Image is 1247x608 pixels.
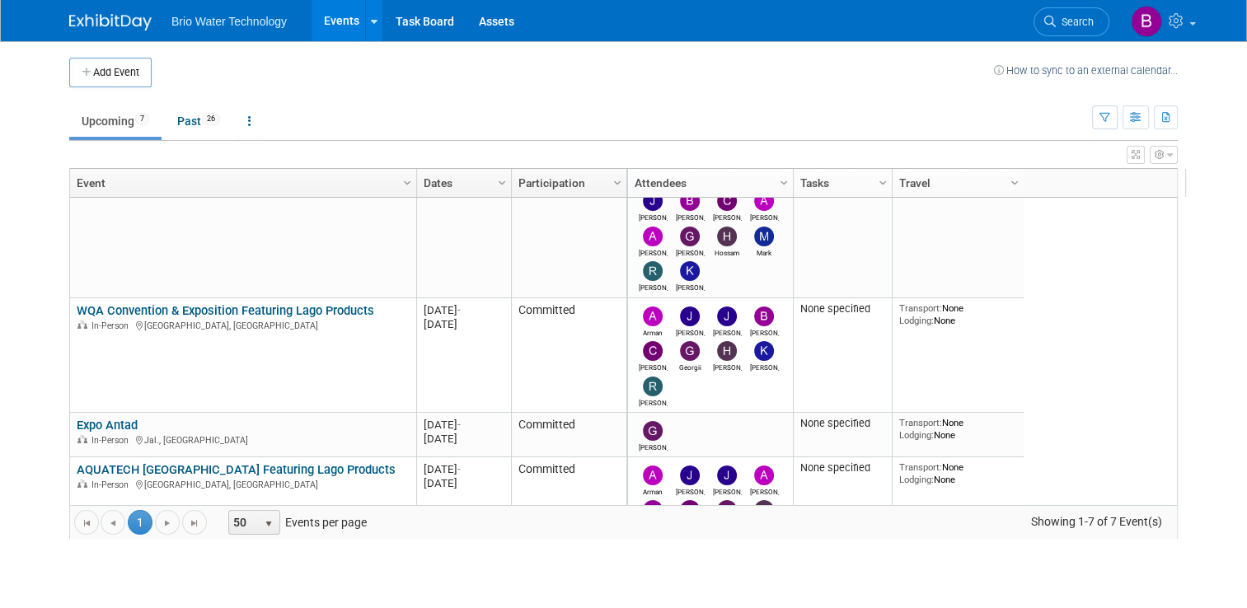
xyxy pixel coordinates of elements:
[876,176,889,189] span: Column Settings
[676,361,705,372] div: Georgii Tsatrian
[635,169,782,197] a: Attendees
[717,465,737,485] img: James Park
[77,433,409,447] div: Jal., [GEOGRAPHIC_DATA]
[424,303,504,317] div: [DATE]
[676,326,705,337] div: James Kang
[77,462,396,477] a: AQUATECH [GEOGRAPHIC_DATA] Featuring Lago Products
[717,227,737,246] img: Hossam El Rafie
[750,361,779,372] div: Kimberly Alegria
[1056,16,1094,28] span: Search
[639,326,668,337] div: Arman Melkonian
[643,306,663,326] img: Arman Melkonian
[639,246,668,257] div: Arturo Martinovich
[424,432,504,446] div: [DATE]
[717,341,737,361] img: Harry Mesak
[680,500,700,520] img: Cynthia Mendoza
[643,421,663,441] img: Giancarlo Barzotti
[1131,6,1162,37] img: Brandye Gahagan
[639,441,668,451] div: Giancarlo Barzotti
[69,105,162,137] a: Upcoming7
[91,479,134,490] span: In-Person
[643,227,663,246] img: Arturo Martinovich
[777,176,790,189] span: Column Settings
[713,485,742,496] div: James Park
[754,341,774,361] img: Kimberly Alegria
[776,169,794,194] a: Column Settings
[994,64,1178,77] a: How to sync to an external calendar...
[69,14,152,30] img: ExhibitDay
[457,463,461,475] span: -
[899,461,1018,485] div: None None
[208,510,383,535] span: Events per page
[424,418,504,432] div: [DATE]
[77,303,374,318] a: WQA Convention & Exposition Featuring Lago Products
[611,176,624,189] span: Column Settings
[91,320,134,331] span: In-Person
[676,485,705,496] div: James Kang
[511,148,626,298] td: Committed
[643,465,663,485] img: Arman Melkonian
[424,317,504,331] div: [DATE]
[424,462,504,476] div: [DATE]
[77,418,138,433] a: Expo Antad
[800,169,881,197] a: Tasks
[643,376,663,396] img: Ryan McMillin
[77,320,87,329] img: In-Person Event
[899,169,1013,197] a: Travel
[899,315,934,326] span: Lodging:
[680,227,700,246] img: Giancarlo Barzotti
[713,246,742,257] div: Hossam El Rafie
[639,211,668,222] div: James Park
[457,419,461,431] span: -
[202,113,220,125] span: 26
[754,306,774,326] img: Brandye Gahagan
[899,417,942,428] span: Transport:
[680,306,700,326] img: James Kang
[101,510,125,535] a: Go to the previous page
[899,417,1018,441] div: None None
[639,485,668,496] div: Arman Melkonian
[639,396,668,407] div: Ryan McMillin
[800,461,886,475] div: None specified
[399,169,417,194] a: Column Settings
[680,191,700,211] img: Brandye Gahagan
[511,457,626,537] td: Committed
[609,169,627,194] a: Column Settings
[80,517,93,530] span: Go to the first page
[680,341,700,361] img: Georgii Tsatrian
[643,261,663,281] img: Ryan McMillin
[639,281,668,292] div: Ryan McMillin
[713,361,742,372] div: Harry Mesak
[77,477,409,491] div: [GEOGRAPHIC_DATA], [GEOGRAPHIC_DATA]
[1006,169,1024,194] a: Column Settings
[680,261,700,281] img: Kimberly Alegria
[800,302,886,316] div: None specified
[754,191,774,211] img: Angela Moyano
[155,510,180,535] a: Go to the next page
[643,191,663,211] img: James Park
[899,302,1018,326] div: None None
[424,476,504,490] div: [DATE]
[135,113,149,125] span: 7
[874,169,893,194] a: Column Settings
[1008,176,1021,189] span: Column Settings
[77,169,406,197] a: Event
[899,302,942,314] span: Transport:
[77,318,409,332] div: [GEOGRAPHIC_DATA], [GEOGRAPHIC_DATA]
[171,15,287,28] span: Brio Water Technology
[750,211,779,222] div: Angela Moyano
[91,435,134,446] span: In-Person
[128,510,152,535] span: 1
[639,361,668,372] div: Cynthia Mendoza
[717,191,737,211] img: Cynthia Mendoza
[457,304,461,316] span: -
[229,511,257,534] span: 50
[754,500,774,520] img: Harry Mesak
[754,227,774,246] img: Mark Melkonian
[69,58,152,87] button: Add Event
[750,246,779,257] div: Mark Melkonian
[750,485,779,496] div: Arturo Martinovich
[899,474,934,485] span: Lodging:
[643,341,663,361] img: Cynthia Mendoza
[262,517,275,531] span: select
